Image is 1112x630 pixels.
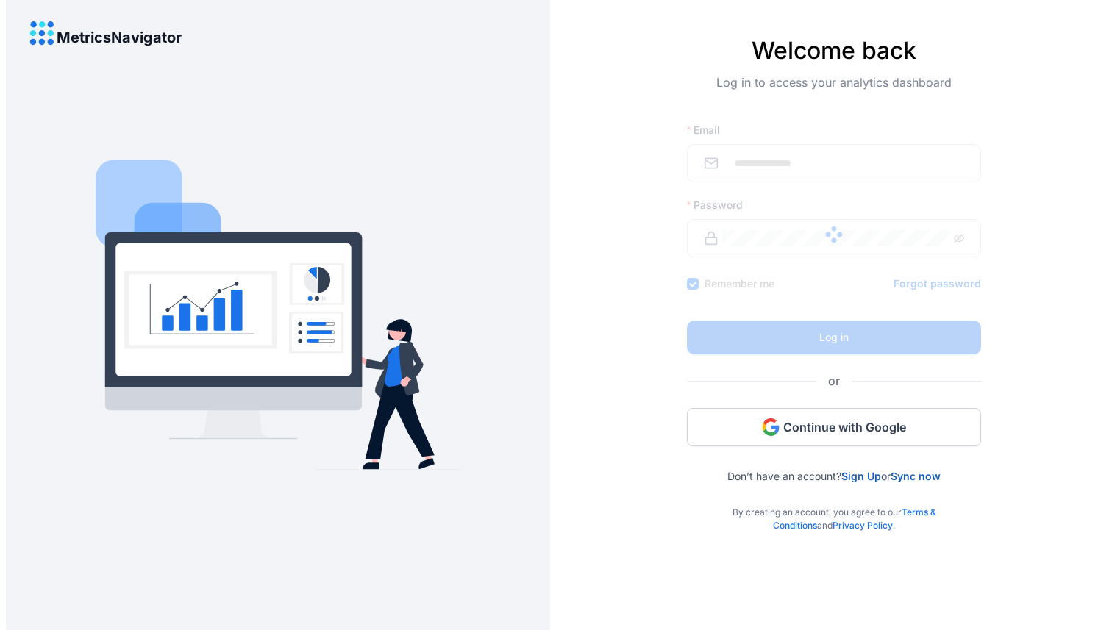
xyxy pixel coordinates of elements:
[57,29,182,46] h4: MetricsNavigator
[687,37,981,65] h4: Welcome back
[687,74,981,115] div: Log in to access your analytics dashboard
[783,419,906,435] span: Continue with Google
[833,520,893,531] a: Privacy Policy
[687,446,981,482] div: Don’t have an account? or
[816,372,852,390] span: or
[687,482,981,532] div: By creating an account, you agree to our and .
[687,408,981,446] button: Continue with Google
[841,470,881,482] a: Sign Up
[891,470,941,482] a: Sync now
